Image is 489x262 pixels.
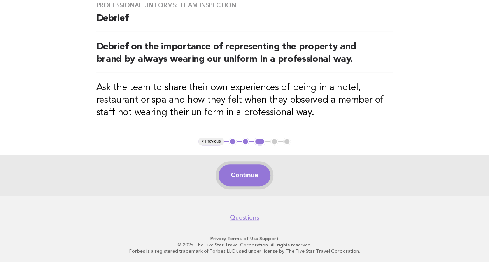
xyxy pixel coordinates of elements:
button: 3 [254,138,265,145]
button: < Previous [198,138,224,145]
button: 2 [242,138,249,145]
h3: Ask the team to share their own experiences of being in a hotel, restaurant or spa and how they f... [96,82,393,119]
a: Questions [230,214,259,222]
button: Continue [219,164,270,186]
h2: Debrief on the importance of representing the property and brand by always wearing our uniform in... [96,41,393,72]
a: Privacy [210,236,226,241]
a: Terms of Use [227,236,258,241]
p: · · [11,236,478,242]
h3: Professional uniforms: Team inspection [96,2,393,9]
a: Support [259,236,279,241]
h2: Debrief [96,12,393,31]
button: 1 [229,138,237,145]
p: Forbes is a registered trademark of Forbes LLC used under license by The Five Star Travel Corpora... [11,248,478,254]
p: © 2025 The Five Star Travel Corporation. All rights reserved. [11,242,478,248]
